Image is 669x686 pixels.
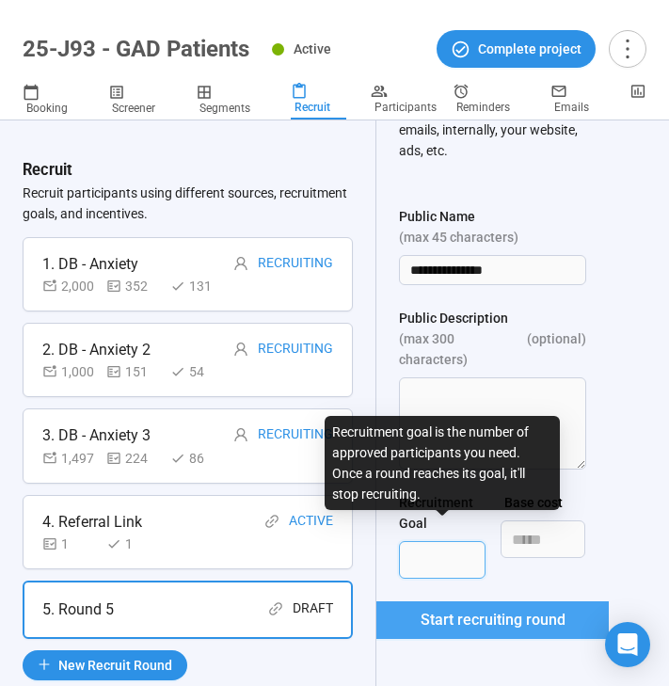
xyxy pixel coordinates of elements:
[554,101,589,114] span: Emails
[399,308,523,370] div: Public Description
[112,102,155,115] span: Screener
[23,650,187,680] button: plusNew Recruit Round
[170,276,227,296] div: 131
[23,36,249,62] h1: 25-J93 - GAD Patients
[42,423,151,447] div: 3. DB - Anxiety 3
[609,30,646,68] button: more
[233,427,248,442] span: user
[374,101,437,114] span: Participants
[106,534,163,554] div: 1
[605,622,650,667] div: Open Intercom Messenger
[399,492,486,534] div: Recruitment Goal
[421,608,565,631] span: Start recruiting round
[294,41,331,56] span: Active
[268,601,283,616] span: link
[106,448,163,469] div: 224
[614,36,640,61] span: more
[437,30,596,68] button: Complete project
[399,206,586,247] div: Public Name
[233,342,248,357] span: user
[196,83,266,120] a: Segments
[258,423,333,447] div: Recruiting
[42,338,151,361] div: 2. DB - Anxiety 2
[293,598,333,621] div: Draft
[399,328,523,370] span: (max 300 characters)
[42,276,99,296] div: 2,000
[264,514,279,529] span: link
[42,252,138,276] div: 1. DB - Anxiety
[38,658,51,671] span: plus
[371,83,453,119] a: Participants
[233,256,248,271] span: user
[550,83,605,119] a: Emails
[42,361,99,382] div: 1,000
[289,510,333,534] div: Active
[42,598,114,621] div: 5. Round 5
[42,448,99,469] div: 1,497
[42,510,142,534] div: 4. Referral Link
[23,83,84,120] a: Booking
[478,39,581,59] span: Complete project
[199,102,250,115] span: Segments
[42,534,99,554] div: 1
[258,252,333,276] div: Recruiting
[527,328,586,349] span: (optional)
[170,361,227,382] div: 54
[58,655,172,676] span: New Recruit Round
[504,492,563,513] div: Base cost
[170,448,227,469] div: 86
[26,102,68,115] span: Booking
[453,83,526,119] a: Reminders
[23,183,353,224] p: Recruit participants using different sources, recruitment goals, and incentives.
[106,361,163,382] div: 151
[108,83,171,120] a: Screener
[456,101,510,114] span: Reminders
[295,101,330,114] span: Recruit
[23,158,72,183] h3: Recruit
[291,83,346,120] a: Recruit
[399,227,518,247] span: (max 45 characters)
[106,276,163,296] div: 352
[258,338,333,361] div: Recruiting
